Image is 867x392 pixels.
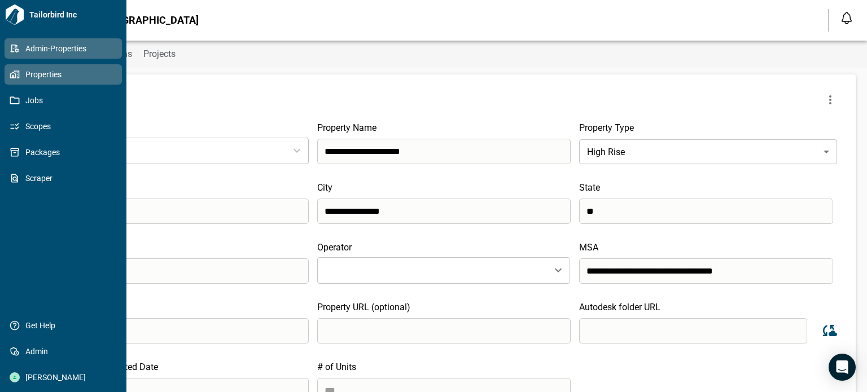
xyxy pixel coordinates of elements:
input: search [55,199,309,224]
input: search [579,258,833,284]
span: Jobs [20,95,111,106]
span: MSA [579,242,598,253]
button: Sync data from Autodesk [816,318,842,343]
span: Property Type [579,122,634,133]
button: Open notification feed [838,9,856,27]
span: Property URL (optional) [317,302,410,312]
span: Operator [317,242,352,253]
input: search [317,318,571,343]
input: search [579,199,833,224]
a: Admin [5,341,122,362]
span: City [317,182,332,193]
span: [PERSON_NAME] [20,372,111,383]
span: Get Help [20,320,111,331]
input: search [579,318,807,343]
input: search [55,258,309,284]
div: High Rise [579,136,837,168]
a: Packages [5,142,122,162]
button: more [819,89,842,111]
span: Projects [143,49,176,60]
span: Scraper [20,173,111,184]
input: search [55,318,309,343]
span: Autodesk folder URL [579,302,660,312]
a: Scraper [5,168,122,188]
span: State [579,182,600,193]
div: Open Intercom Messenger [829,354,856,381]
span: Packages [20,147,111,158]
span: # of Units [317,362,356,372]
input: search [317,199,571,224]
span: Tailorbird Inc [25,9,122,20]
a: Scopes [5,116,122,136]
span: Admin [20,346,111,357]
span: Admin-Properties [20,43,111,54]
span: Property Name [317,122,376,133]
a: Jobs [5,90,122,111]
div: base tabs [29,41,867,68]
a: Properties [5,64,122,85]
button: Open [550,262,566,278]
span: Properties [20,69,111,80]
a: Admin-Properties [5,38,122,59]
input: search [317,139,571,164]
span: Scopes [20,121,111,132]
